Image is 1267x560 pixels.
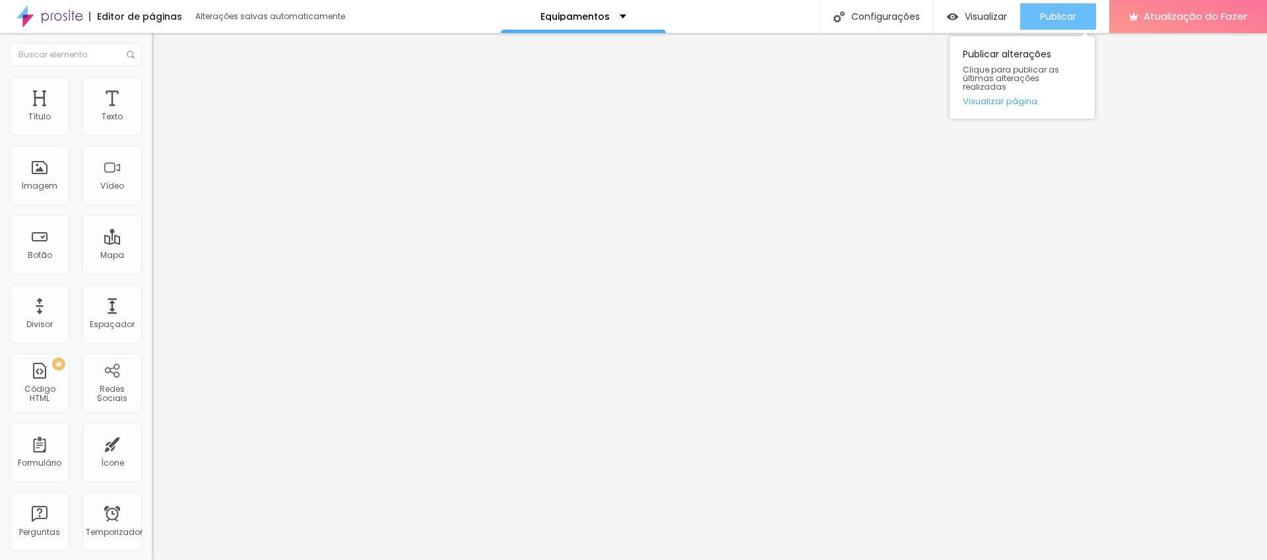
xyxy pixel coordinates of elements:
font: Visualizar página [963,95,1037,108]
font: Imagem [22,180,57,191]
input: Buscar elemento [10,43,142,67]
font: Vídeo [100,180,124,191]
font: Divisor [26,319,53,330]
font: Formulário [18,457,61,468]
font: Configurações [851,10,920,23]
font: Equipamentos [540,10,610,23]
font: Atualização do Fazer [1144,9,1247,23]
font: Temporizador [86,526,143,538]
button: Visualizar [934,3,1020,30]
font: Perguntas [19,526,60,538]
img: Ícone [127,51,135,59]
font: Mapa [100,249,124,261]
font: Editor de páginas [97,10,182,23]
font: Espaçador [90,319,135,330]
a: Visualizar página [963,97,1082,106]
font: Publicar [1040,10,1076,23]
font: Código HTML [24,383,55,404]
font: Botão [28,249,52,261]
font: Clique para publicar as últimas alterações realizadas [963,64,1059,92]
img: Ícone [833,11,845,22]
font: Ícone [101,457,124,468]
font: Título [28,111,51,122]
img: view-1.svg [947,11,958,22]
font: Alterações salvas automaticamente [195,11,345,22]
font: Redes Sociais [97,383,127,404]
font: Publicar alterações [963,47,1051,61]
font: Texto [102,111,123,122]
font: Visualizar [965,10,1007,23]
iframe: Editor [152,33,1267,560]
button: Publicar [1020,3,1096,30]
